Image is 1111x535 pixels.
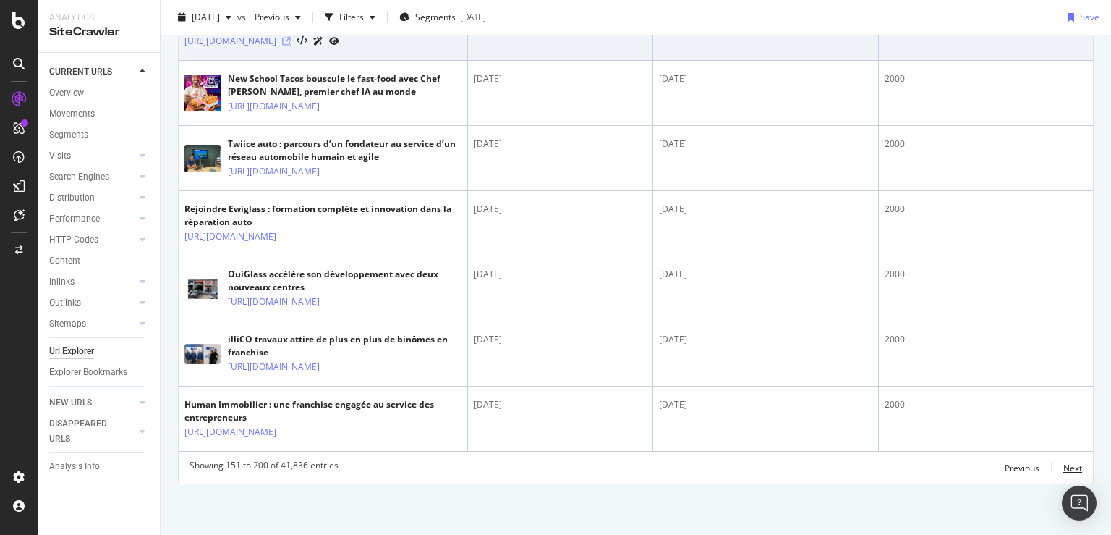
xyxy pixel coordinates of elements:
[49,64,135,80] a: CURRENT URLS
[49,85,150,101] a: Overview
[885,268,1087,281] div: 2000
[313,33,323,49] a: AI Url Details
[49,295,81,311] div: Outlinks
[1062,486,1097,521] div: Open Intercom Messenger
[184,71,221,115] img: main image
[184,279,221,299] img: main image
[172,6,237,29] button: [DATE]
[49,24,148,41] div: SiteCrawler
[228,360,320,374] a: [URL][DOMAIN_NAME]
[49,190,95,206] div: Distribution
[1062,6,1099,29] button: Save
[237,11,249,23] span: vs
[184,344,221,364] img: main image
[49,295,135,311] a: Outlinks
[49,395,135,410] a: NEW URLS
[228,295,320,309] a: [URL][DOMAIN_NAME]
[885,333,1087,346] div: 2000
[228,164,320,179] a: [URL][DOMAIN_NAME]
[49,148,71,164] div: Visits
[49,106,95,122] div: Movements
[184,203,461,229] div: Rejoindre Ewiglass : formation complète et innovation dans la réparation auto
[228,138,461,164] div: Twiice auto : parcours d’un fondateur au service d’un réseau automobile humain et agile
[474,138,647,151] div: [DATE]
[190,459,339,476] div: Showing 151 to 200 of 41,836 entries
[49,127,150,143] a: Segments
[49,169,135,185] a: Search Engines
[184,145,221,172] img: main image
[49,64,112,80] div: CURRENT URLS
[49,365,150,380] a: Explorer Bookmarks
[659,333,872,346] div: [DATE]
[49,344,150,359] a: Url Explorer
[49,316,135,332] a: Sitemaps
[659,138,872,151] div: [DATE]
[474,72,647,85] div: [DATE]
[249,11,289,23] span: Previous
[49,316,86,332] div: Sitemaps
[1005,462,1039,474] div: Previous
[49,459,150,474] a: Analysis Info
[885,398,1087,411] div: 2000
[49,106,150,122] a: Movements
[49,148,135,164] a: Visits
[474,398,647,411] div: [DATE]
[415,11,456,23] span: Segments
[49,365,127,380] div: Explorer Bookmarks
[49,253,150,269] a: Content
[49,344,94,359] div: Url Explorer
[659,203,872,216] div: [DATE]
[49,85,84,101] div: Overview
[1063,462,1082,474] div: Next
[474,203,647,216] div: [DATE]
[1080,11,1099,23] div: Save
[49,253,80,269] div: Content
[49,232,135,248] a: HTTP Codes
[319,6,381,29] button: Filters
[228,268,461,294] div: OuiGlass accélère son développement avec deux nouveaux centres
[659,72,872,85] div: [DATE]
[228,333,461,359] div: illiCO travaux attire de plus en plus de binômes en franchise
[49,12,148,24] div: Analytics
[184,398,461,424] div: Human Immobilier : une franchise engagée au service des entrepreneurs
[49,459,100,474] div: Analysis Info
[339,11,364,23] div: Filters
[184,34,276,49] a: [URL][DOMAIN_NAME]
[49,416,135,447] a: DISAPPEARED URLS
[393,6,492,29] button: Segments[DATE]
[1063,459,1082,476] button: Next
[659,268,872,281] div: [DATE]
[49,274,135,290] a: Inlinks
[659,398,872,411] div: [DATE]
[885,138,1087,151] div: 2000
[49,274,75,290] div: Inlinks
[329,33,339,49] a: URL Inspection
[228,72,461,98] div: New School Tacos bouscule le fast-food avec Chef [PERSON_NAME], premier chef IA au monde
[282,37,291,46] a: Visit Online Page
[474,268,647,281] div: [DATE]
[297,36,307,46] button: View HTML Source
[885,72,1087,85] div: 2000
[249,6,307,29] button: Previous
[1005,459,1039,476] button: Previous
[474,333,647,346] div: [DATE]
[49,416,122,447] div: DISAPPEARED URLS
[460,11,486,23] div: [DATE]
[885,203,1087,216] div: 2000
[49,127,88,143] div: Segments
[49,169,109,185] div: Search Engines
[49,211,100,227] div: Performance
[49,232,98,248] div: HTTP Codes
[49,211,135,227] a: Performance
[192,11,220,23] span: 2025 Sep. 12th
[49,190,135,206] a: Distribution
[228,99,320,114] a: [URL][DOMAIN_NAME]
[184,229,276,244] a: [URL][DOMAIN_NAME]
[49,395,92,410] div: NEW URLS
[184,425,276,439] a: [URL][DOMAIN_NAME]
